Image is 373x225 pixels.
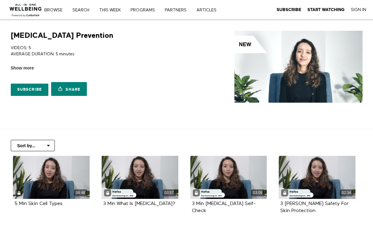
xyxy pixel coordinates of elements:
strong: Start Watching [307,7,345,12]
span: Show more [11,65,34,71]
a: 3 Min [MEDICAL_DATA] Self-Check [192,201,256,213]
a: Search [70,8,96,12]
a: 5 Min Skin Cell Types 06:48 [13,156,90,199]
div: 02:34 [340,189,353,196]
strong: 3 Min What Is Skin Cancer? [103,201,175,206]
strong: Subscribe [277,7,301,12]
strong: 3 Min Sun Safety For Skin Protection [280,201,348,213]
a: 3 Min Sun Safety For Skin Protection 02:34 [279,156,355,199]
a: 3 Min What Is [MEDICAL_DATA]? [103,201,175,206]
div: 06:48 [74,189,87,196]
strong: 5 Min Skin Cell Types [14,201,63,206]
a: PARTNERS [163,8,193,12]
a: Browse [42,8,69,12]
div: 03:09 [251,189,264,196]
h1: [MEDICAL_DATA] Prevention [11,31,113,40]
strong: 3 Min Skin Cancer Self-Check [192,201,256,213]
a: THIS WEEK [97,8,127,12]
a: Subscribe [11,84,49,96]
nav: Primary [49,7,229,13]
a: 3 Min Skin Cancer Self-Check 03:09 [190,156,267,199]
a: Sign In [351,7,366,13]
a: 3 [PERSON_NAME] Safety For Skin Protection [280,201,348,213]
img: Skin Cancer Prevention [234,31,363,103]
p: VIDEOS: 5 AVERAGE DURATION: 5 minutes [11,45,184,57]
a: PROGRAMS [128,8,161,12]
a: Start Watching [307,7,345,13]
a: 3 Min What Is Skin Cancer? 03:57 [102,156,178,199]
a: Share [51,82,87,96]
div: 03:57 [163,189,176,196]
a: Subscribe [277,7,301,13]
a: 5 Min Skin Cell Types [14,201,63,206]
a: ARTICLES [194,8,223,12]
